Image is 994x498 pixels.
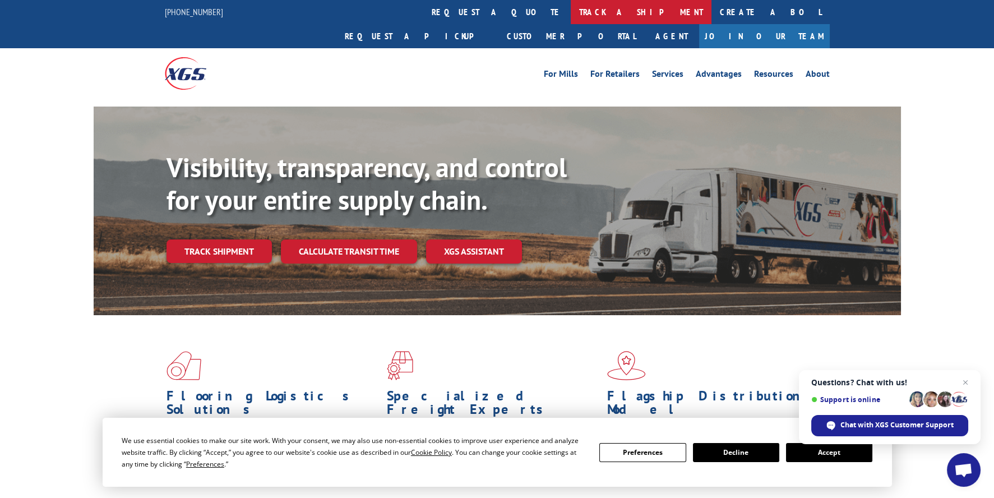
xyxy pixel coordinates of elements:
[811,378,968,387] span: Questions? Chat with us!
[387,389,599,422] h1: Specialized Freight Experts
[167,239,272,263] a: Track shipment
[122,435,586,470] div: We use essential cookies to make our site work. With your consent, we may also use non-essential ...
[947,453,981,487] div: Open chat
[696,70,742,82] a: Advantages
[167,389,378,422] h1: Flooring Logistics Solutions
[786,443,872,462] button: Accept
[840,420,954,430] span: Chat with XGS Customer Support
[693,443,779,462] button: Decline
[959,376,972,389] span: Close chat
[426,239,522,264] a: XGS ASSISTANT
[167,351,201,380] img: xgs-icon-total-supply-chain-intelligence-red
[336,24,498,48] a: Request a pickup
[281,239,417,264] a: Calculate transit time
[498,24,644,48] a: Customer Portal
[754,70,793,82] a: Resources
[607,351,646,380] img: xgs-icon-flagship-distribution-model-red
[806,70,830,82] a: About
[103,418,892,487] div: Cookie Consent Prompt
[165,6,223,17] a: [PHONE_NUMBER]
[811,415,968,436] div: Chat with XGS Customer Support
[167,150,567,217] b: Visibility, transparency, and control for your entire supply chain.
[544,70,578,82] a: For Mills
[411,448,452,457] span: Cookie Policy
[599,443,686,462] button: Preferences
[644,24,699,48] a: Agent
[607,389,819,422] h1: Flagship Distribution Model
[811,395,905,404] span: Support is online
[652,70,683,82] a: Services
[699,24,830,48] a: Join Our Team
[590,70,640,82] a: For Retailers
[387,351,413,380] img: xgs-icon-focused-on-flooring-red
[186,459,224,469] span: Preferences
